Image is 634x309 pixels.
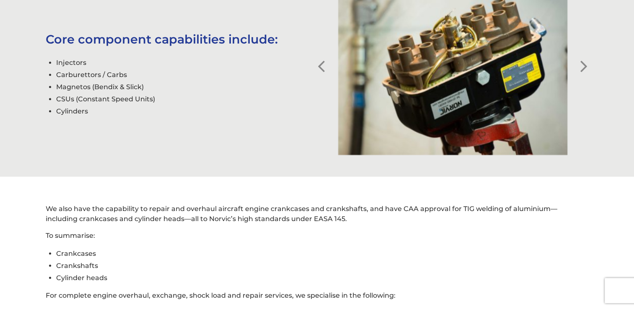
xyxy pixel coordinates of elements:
li: Cylinder heads [56,272,588,284]
li: Cylinders [56,105,317,117]
li: Carburettors / Carbs [56,69,317,81]
li: Magnetos (Bendix & Slick) [56,81,317,93]
li: CSUs (Constant Speed Units) [56,93,317,105]
li: Injectors [56,57,317,69]
li: Crankcases [56,247,588,260]
button: Previous [317,56,326,64]
li: Crankshafts [56,260,588,272]
p: For complete engine overhaul, exchange, shock load and repair services, we specialise in the foll... [46,291,588,301]
span: Core component capabilities include: [46,32,278,46]
p: To summarise: [46,231,588,241]
p: We also have the capability to repair and overhaul aircraft engine crankcases and crankshafts, an... [46,204,588,224]
button: Next [580,56,588,64]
